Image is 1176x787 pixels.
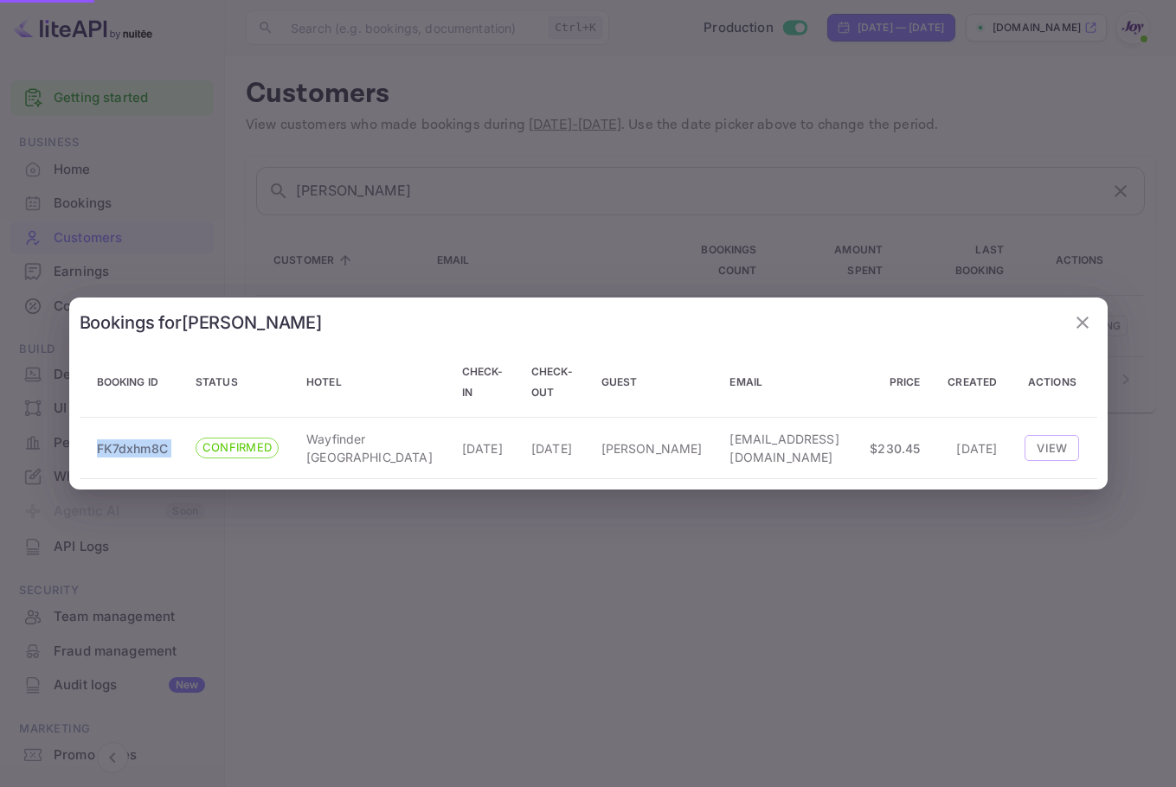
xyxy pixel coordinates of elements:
th: Price [856,348,934,418]
th: Email [716,348,856,418]
p: [PERSON_NAME] [601,439,703,457]
th: Booking ID [80,348,182,418]
p: $230.45 [870,439,920,457]
p: [DATE] [531,439,574,457]
p: FK7dxhm8C [97,439,168,457]
p: [EMAIL_ADDRESS][DOMAIN_NAME] [729,430,842,466]
button: View [1025,435,1079,461]
th: Hotel [292,348,448,418]
span: CONFIRMED [196,439,278,457]
th: Check-in [448,348,517,418]
th: Actions [1011,348,1096,418]
th: Created [934,348,1011,418]
th: Check-out [517,348,588,418]
th: Status [182,348,292,418]
th: Guest [588,348,717,418]
p: [DATE] [948,439,997,457]
p: [DATE] [462,439,504,457]
h2: Bookings for [PERSON_NAME] [80,312,323,333]
p: Wayfinder [GEOGRAPHIC_DATA] [306,430,434,466]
